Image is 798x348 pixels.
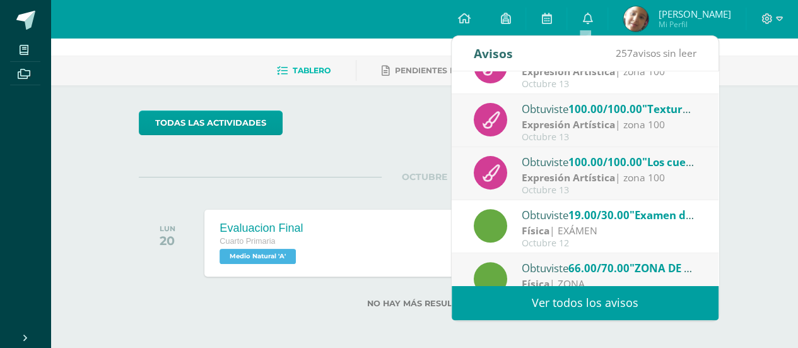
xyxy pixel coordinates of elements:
div: 20 [160,233,175,248]
div: Obtuviste en [522,153,697,170]
a: Tablero [277,61,331,81]
span: OCTUBRE [382,171,467,183]
div: Evaluacion Final [220,222,303,235]
img: ebf86de36a7f1417d39ad420626bee39.png [623,6,648,32]
span: Medio Natural 'A' [220,249,296,264]
span: Cuarto Primaria [220,237,275,246]
span: 19.00/30.00 [568,208,630,222]
div: Obtuviste en [522,100,697,117]
div: Octubre 13 [522,185,697,196]
label: No hay más resultados [139,299,710,308]
strong: Expresión Artística [522,171,615,184]
div: | EXÁMEN [522,224,697,238]
a: todas las Actividades [139,111,283,135]
span: avisos sin leer [616,46,696,60]
span: 257 [616,46,633,60]
a: Ver todos los avisos [452,285,719,320]
div: | ZONA [522,277,697,291]
strong: Expresión Artística [522,64,615,78]
span: 66.00/70.00 [568,261,630,275]
span: 100.00/100.00 [568,155,642,169]
span: "Los cuerpos geométricos" [642,155,781,169]
span: "ZONA DE EDUCACIÓN FÍSICA" [630,261,789,275]
div: Avisos [474,36,513,71]
div: Obtuviste en [522,207,697,223]
div: Octubre 13 [522,132,697,143]
div: Obtuviste en [522,260,697,276]
div: | zona 100 [522,64,697,79]
div: LUN [160,224,175,233]
strong: Física [522,224,549,237]
div: Octubre 13 [522,79,697,90]
span: "Textura moldeable" [642,102,752,116]
span: Mi Perfil [658,19,731,30]
strong: Expresión Artística [522,117,615,131]
span: Pendientes de entrega [395,66,503,75]
div: | zona 100 [522,117,697,132]
div: Octubre 12 [522,238,697,249]
a: Pendientes de entrega [382,61,503,81]
div: | zona 100 [522,171,697,185]
span: Tablero [293,66,331,75]
span: [PERSON_NAME] [658,8,731,20]
strong: Física [522,277,549,291]
span: 100.00/100.00 [568,102,642,116]
span: "Examen de Educación Física" [630,208,785,222]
